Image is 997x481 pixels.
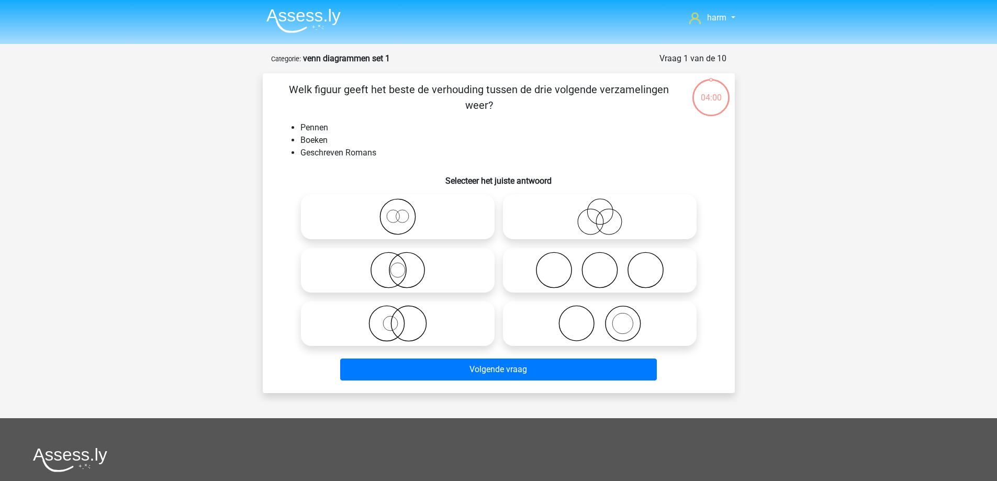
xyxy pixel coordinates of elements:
[340,359,657,381] button: Volgende vraag
[659,52,726,65] div: Vraag 1 van de 10
[279,82,679,113] p: Welk figuur geeft het beste de verhouding tussen de drie volgende verzamelingen weer?
[300,134,718,147] li: Boeken
[279,167,718,186] h6: Selecteer het juiste antwoord
[300,121,718,134] li: Pennen
[303,53,390,63] strong: venn diagrammen set 1
[33,448,107,472] img: Assessly logo
[271,55,301,63] small: Categorie:
[266,8,341,33] img: Assessly
[691,78,731,104] div: 04:00
[707,13,726,23] span: harm
[300,147,718,159] li: Geschreven Romans
[685,12,739,24] a: harm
